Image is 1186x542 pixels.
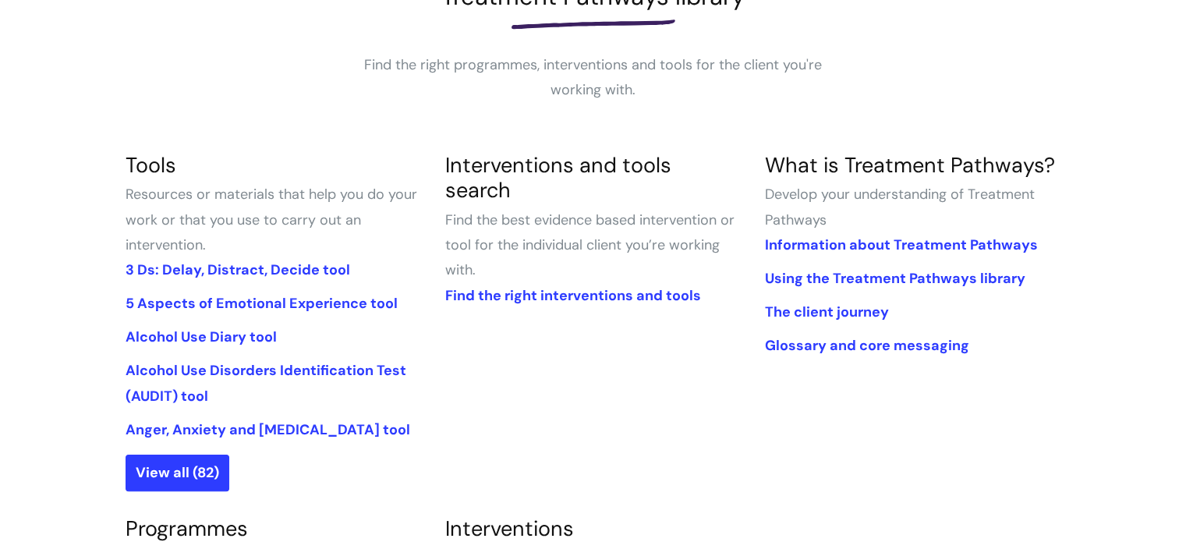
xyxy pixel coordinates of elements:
[444,151,671,204] a: Interventions and tools search
[764,336,968,355] a: Glossary and core messaging
[764,185,1034,228] span: Develop your understanding of Treatment Pathways
[444,286,700,305] a: Find the right interventions and tools
[359,52,827,103] p: Find the right programmes, interventions and tools for the client you're working with.
[126,151,176,179] a: Tools
[126,420,410,439] a: Anger, Anxiety and [MEDICAL_DATA] tool
[444,211,734,280] span: Find the best evidence based intervention or tool for the individual client you’re working with.
[444,515,573,542] a: Interventions
[126,455,229,491] a: View all (82)
[126,361,406,405] a: Alcohol Use Disorders Identification Test (AUDIT) tool
[764,303,888,321] a: The client journey
[126,515,248,542] a: Programmes
[764,151,1054,179] a: What is Treatment Pathways?
[764,236,1037,254] a: Information about Treatment Pathways
[126,185,417,254] span: Resources or materials that help you do your work or that you use to carry out an intervention.
[126,294,398,313] a: 5 Aspects of Emotional Experience tool
[126,260,350,279] a: 3 Ds: Delay, Distract, Decide tool
[126,328,277,346] a: Alcohol Use Diary tool
[764,269,1025,288] a: Using the Treatment Pathways library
